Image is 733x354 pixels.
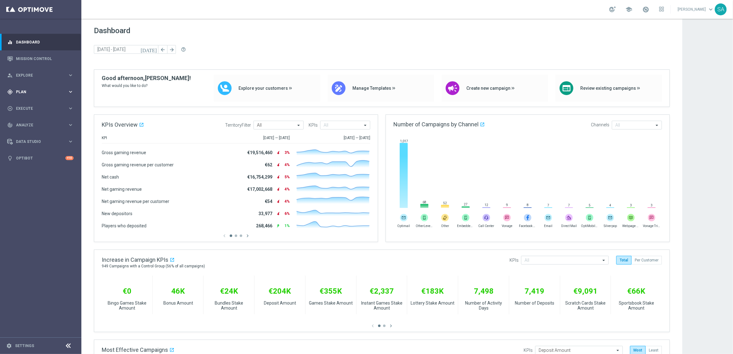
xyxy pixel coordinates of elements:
button: Data Studio keyboard_arrow_right [7,139,74,144]
a: Settings [15,344,34,348]
i: equalizer [7,39,13,45]
button: Mission Control [7,56,74,61]
span: keyboard_arrow_down [707,6,714,13]
span: Plan [16,90,68,94]
a: Optibot [16,150,65,166]
i: person_search [7,73,13,78]
div: Explore [7,73,68,78]
i: lightbulb [7,155,13,161]
div: Plan [7,89,68,95]
i: keyboard_arrow_right [68,72,74,78]
a: [PERSON_NAME]keyboard_arrow_down [677,5,715,14]
i: keyboard_arrow_right [68,89,74,95]
div: Execute [7,106,68,111]
a: Dashboard [16,34,74,50]
button: track_changes Analyze keyboard_arrow_right [7,123,74,128]
div: Dashboard [7,34,74,50]
button: gps_fixed Plan keyboard_arrow_right [7,89,74,94]
a: Mission Control [16,50,74,67]
div: Data Studio [7,139,68,144]
button: lightbulb Optibot +10 [7,156,74,161]
button: play_circle_outline Execute keyboard_arrow_right [7,106,74,111]
div: Analyze [7,122,68,128]
div: +10 [65,156,74,160]
i: play_circle_outline [7,106,13,111]
span: Execute [16,107,68,110]
div: SA [715,3,727,15]
span: Explore [16,73,68,77]
i: settings [6,343,12,349]
i: keyboard_arrow_right [68,139,74,144]
i: track_changes [7,122,13,128]
button: person_search Explore keyboard_arrow_right [7,73,74,78]
span: Analyze [16,123,68,127]
div: Optibot [7,150,74,166]
div: Mission Control [7,50,74,67]
i: keyboard_arrow_right [68,122,74,128]
i: keyboard_arrow_right [68,105,74,111]
i: gps_fixed [7,89,13,95]
span: school [625,6,632,13]
span: Data Studio [16,140,68,144]
button: equalizer Dashboard [7,40,74,45]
